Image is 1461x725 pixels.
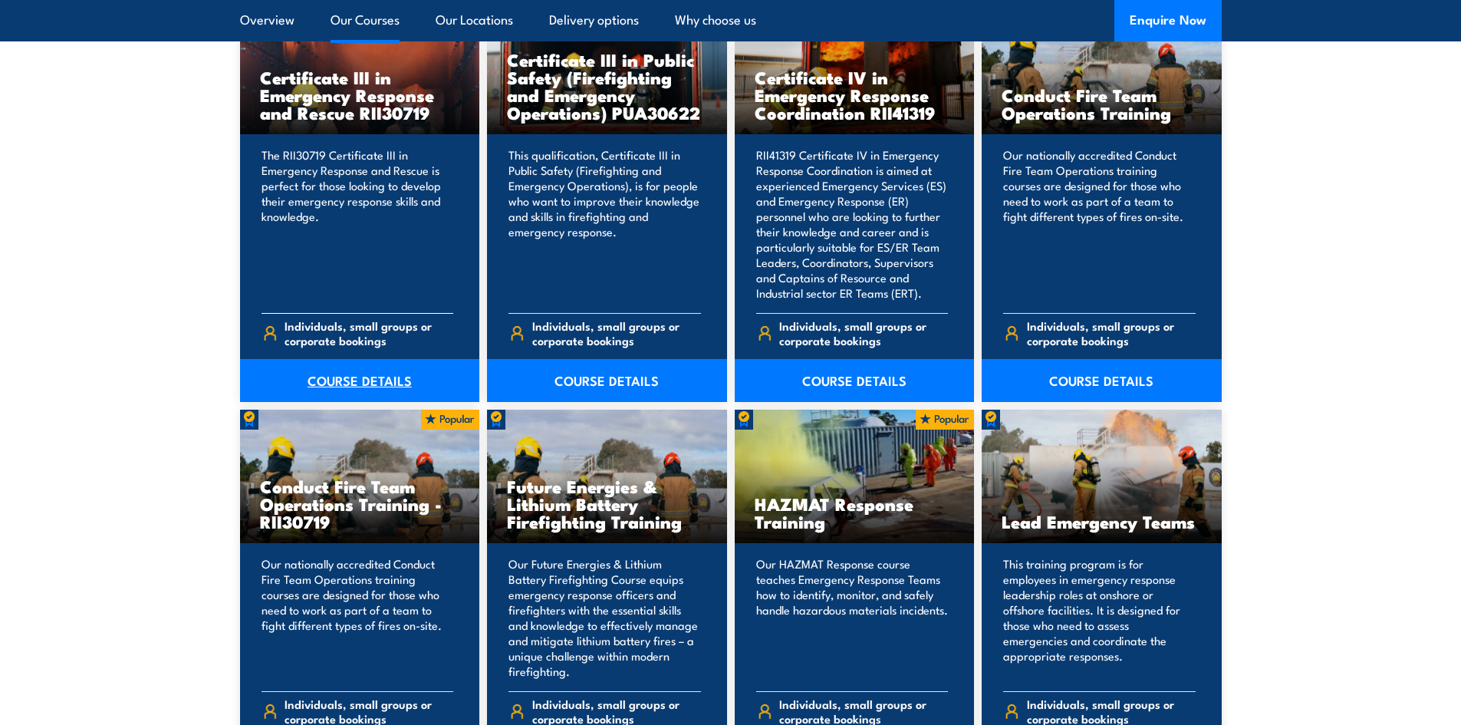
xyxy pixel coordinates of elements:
p: The RII30719 Certificate III in Emergency Response and Rescue is perfect for those looking to dev... [262,147,454,301]
a: COURSE DETAILS [735,359,975,402]
p: Our HAZMAT Response course teaches Emergency Response Teams how to identify, monitor, and safely ... [756,556,949,679]
h3: Conduct Fire Team Operations Training - RII30719 [260,477,460,530]
h3: Certificate III in Emergency Response and Rescue RII30719 [260,68,460,121]
p: Our nationally accredited Conduct Fire Team Operations training courses are designed for those wh... [262,556,454,679]
span: Individuals, small groups or corporate bookings [1027,318,1196,348]
h3: Conduct Fire Team Operations Training [1002,86,1202,121]
span: Individuals, small groups or corporate bookings [532,318,701,348]
h3: Certificate III in Public Safety (Firefighting and Emergency Operations) PUA30622 [507,51,707,121]
h3: Certificate IV in Emergency Response Coordination RII41319 [755,68,955,121]
h3: Future Energies & Lithium Battery Firefighting Training [507,477,707,530]
a: COURSE DETAILS [487,359,727,402]
a: COURSE DETAILS [982,359,1222,402]
p: RII41319 Certificate IV in Emergency Response Coordination is aimed at experienced Emergency Serv... [756,147,949,301]
p: This training program is for employees in emergency response leadership roles at onshore or offsh... [1003,556,1196,679]
p: Our nationally accredited Conduct Fire Team Operations training courses are designed for those wh... [1003,147,1196,301]
a: COURSE DETAILS [240,359,480,402]
h3: Lead Emergency Teams [1002,512,1202,530]
span: Individuals, small groups or corporate bookings [285,318,453,348]
h3: HAZMAT Response Training [755,495,955,530]
p: This qualification, Certificate III in Public Safety (Firefighting and Emergency Operations), is ... [508,147,701,301]
span: Individuals, small groups or corporate bookings [779,318,948,348]
p: Our Future Energies & Lithium Battery Firefighting Course equips emergency response officers and ... [508,556,701,679]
